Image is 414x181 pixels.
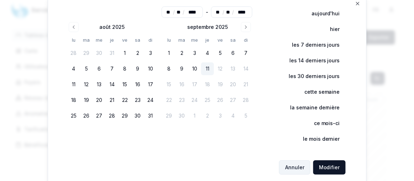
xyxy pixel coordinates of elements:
[206,6,208,18] div: -
[299,116,346,130] button: ce mois-ci
[119,94,131,107] button: 22
[175,47,188,60] button: 2
[93,78,106,91] button: 13
[80,94,93,107] button: 19
[163,62,175,75] button: 8
[222,9,224,16] span: /
[201,62,214,75] button: 11
[119,78,131,91] button: 15
[187,24,228,31] div: septembre 2025
[227,47,240,60] button: 6
[131,47,144,60] button: 2
[297,6,346,21] button: aujourd'hui
[80,47,93,60] button: 29
[119,36,131,44] th: vendredi
[106,47,119,60] button: 31
[93,47,106,60] button: 30
[67,62,80,75] button: 4
[80,78,93,91] button: 12
[106,36,119,44] th: jeudi
[315,22,346,36] button: hier
[131,94,144,107] button: 23
[163,36,175,44] th: lundi
[188,47,201,60] button: 3
[214,47,227,60] button: 5
[144,47,157,60] button: 3
[163,47,175,60] button: 1
[173,9,175,16] span: /
[131,109,144,122] button: 30
[67,36,80,44] th: lundi
[106,62,119,75] button: 7
[144,36,157,44] th: dimanche
[67,109,80,122] button: 25
[106,109,119,122] button: 28
[277,38,346,52] button: les 7 derniers jours
[93,62,106,75] button: 6
[119,47,131,60] button: 1
[201,47,214,60] button: 4
[188,62,201,75] button: 10
[80,36,93,44] th: mardi
[93,36,106,44] th: mercredi
[131,62,144,75] button: 9
[275,100,346,115] button: la semaine dernière
[175,36,188,44] th: mardi
[80,62,93,75] button: 5
[93,94,106,107] button: 20
[106,78,119,91] button: 14
[240,36,252,44] th: dimanche
[289,85,346,99] button: cette semaine
[69,22,79,32] button: Go to previous month
[67,94,80,107] button: 18
[274,53,346,68] button: les 14 derniers jours
[144,94,157,107] button: 24
[93,109,106,122] button: 27
[67,78,80,91] button: 11
[119,62,131,75] button: 8
[241,22,251,32] button: Go to next month
[183,9,184,16] span: /
[131,78,144,91] button: 16
[274,69,346,83] button: les 30 derniers jours
[201,36,214,44] th: jeudi
[175,62,188,75] button: 9
[144,109,157,122] button: 31
[119,109,131,122] button: 29
[214,36,227,44] th: vendredi
[106,94,119,107] button: 21
[279,160,310,175] button: Annuler
[67,47,80,60] button: 28
[144,62,157,75] button: 10
[131,36,144,44] th: samedi
[99,24,125,31] div: août 2025
[80,109,93,122] button: 26
[144,78,157,91] button: 17
[232,9,234,16] span: /
[188,36,201,44] th: mercredi
[240,47,252,60] button: 7
[313,160,346,175] button: Modifier
[227,36,240,44] th: samedi
[288,132,346,146] button: le mois dernier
